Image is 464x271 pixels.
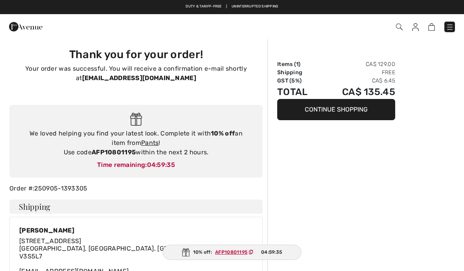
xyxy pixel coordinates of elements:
div: Order #: [5,184,267,193]
img: 1ère Avenue [9,19,42,35]
div: 10% off: [163,245,302,260]
span: 1 [296,61,298,68]
img: Gift.svg [130,113,142,126]
td: Free [320,68,395,77]
strong: [EMAIL_ADDRESS][DOMAIN_NAME] [82,74,196,82]
img: Search [396,24,403,30]
td: CA$ 135.45 [320,85,395,99]
img: My Info [412,23,419,31]
td: Shipping [277,68,320,77]
h3: Thank you for your order! [14,48,258,61]
p: Your order was successful. You will receive a confirmation e-mail shortly at [14,64,258,83]
h4: Shipping [9,200,263,214]
span: [STREET_ADDRESS] [GEOGRAPHIC_DATA], [GEOGRAPHIC_DATA], [GEOGRAPHIC_DATA] V3S5L7 [19,237,223,260]
td: CA$ 129.00 [320,60,395,68]
a: Pants [141,139,159,146]
div: [PERSON_NAME] [19,227,223,234]
a: 1ère Avenue [9,22,42,30]
ins: AFP10801195 [215,249,247,255]
strong: 10% off [211,130,235,137]
span: 04:59:35 [147,161,175,168]
img: Shopping Bag [428,23,435,31]
button: Continue Shopping [277,99,395,120]
td: GST (5%) [277,77,320,85]
td: Items ( ) [277,60,320,68]
span: 04:59:35 [261,249,282,256]
img: Menu [446,23,454,31]
strong: AFP10801195 [92,148,136,156]
td: CA$ 6.45 [320,77,395,85]
div: We loved helping you find your latest look. Complete it with an item from ! Use code within the n... [17,129,255,157]
img: Gift.svg [182,248,190,256]
td: Total [277,85,320,99]
a: 250905-1393305 [34,185,87,192]
div: Time remaining: [17,160,255,170]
